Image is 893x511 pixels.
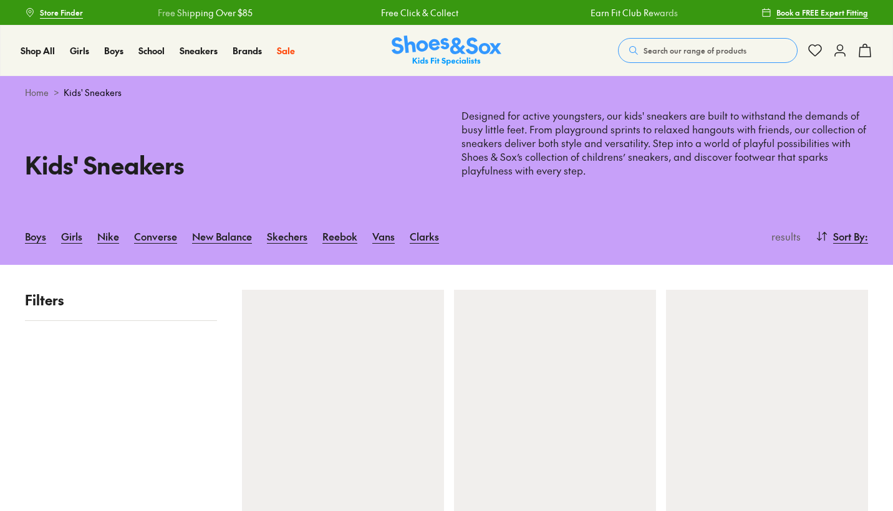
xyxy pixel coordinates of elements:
[644,45,746,56] span: Search our range of products
[138,44,165,57] a: School
[192,222,252,250] a: New Balance
[776,7,868,18] span: Book a FREE Expert Fitting
[70,44,89,57] a: Girls
[371,6,448,19] a: Free Click & Collect
[865,229,868,244] span: :
[267,222,307,250] a: Skechers
[277,44,295,57] a: Sale
[761,1,868,24] a: Book a FREE Expert Fitting
[233,44,262,57] a: Brands
[833,229,865,244] span: Sort By
[25,1,83,24] a: Store Finder
[97,222,119,250] a: Nike
[21,44,55,57] a: Shop All
[25,147,432,183] h1: Kids' Sneakers
[392,36,501,66] a: Shoes & Sox
[61,222,82,250] a: Girls
[372,222,395,250] a: Vans
[25,290,217,310] p: Filters
[104,44,123,57] a: Boys
[25,86,868,99] div: >
[64,86,122,99] span: Kids' Sneakers
[766,229,801,244] p: results
[25,222,46,250] a: Boys
[410,222,439,250] a: Clarks
[180,44,218,57] a: Sneakers
[134,222,177,250] a: Converse
[392,36,501,66] img: SNS_Logo_Responsive.svg
[581,6,668,19] a: Earn Fit Club Rewards
[322,222,357,250] a: Reebok
[40,7,83,18] span: Store Finder
[25,86,49,99] a: Home
[816,222,868,250] button: Sort By:
[148,6,243,19] a: Free Shipping Over $85
[618,38,798,63] button: Search our range of products
[461,109,868,178] p: Designed for active youngsters, our kids' sneakers are built to withstand the demands of busy lit...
